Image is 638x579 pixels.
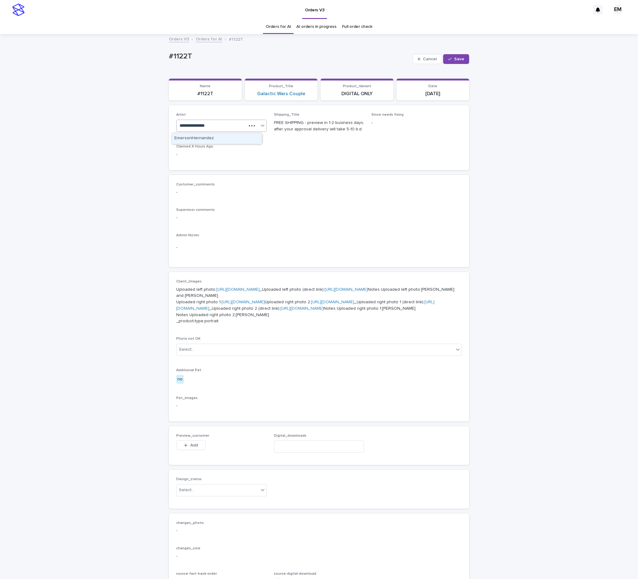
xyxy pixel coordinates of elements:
div: Select... [179,346,194,353]
button: Save [443,54,469,64]
p: - [176,244,462,251]
span: Shipping_Title [274,113,299,117]
div: EM [613,5,623,15]
a: [URL][DOMAIN_NAME] [280,306,324,311]
p: #1122T [173,91,238,97]
a: [URL][DOMAIN_NAME] [325,287,368,292]
span: Add [190,443,198,447]
button: Add [176,440,206,450]
span: changes_size [176,547,200,550]
div: Select... [179,487,194,493]
span: Claimed X Hours Ago [176,145,213,148]
span: source-fast-track-order [176,572,217,576]
span: Admin Notes [176,233,199,237]
p: - [176,189,462,196]
p: FREE SHIPPING - preview in 1-2 business days, after your approval delivery will take 5-10 b.d. [274,120,364,133]
span: Name [200,84,211,88]
a: [URL][DOMAIN_NAME] [222,300,265,304]
span: Product_Variant [343,84,371,88]
a: Galactic Wars Couple [257,91,305,97]
p: [DATE] [400,91,466,97]
a: [URL][DOMAIN_NAME] [176,300,435,311]
span: Cancel [423,57,437,61]
a: Orders for AI [196,35,222,42]
p: DIGITAL ONLY [324,91,390,97]
span: Photo not OK [176,337,200,341]
a: Orders for AI [266,20,291,34]
a: Orders V3 [169,35,189,42]
a: AI orders in progress [296,20,336,34]
button: Cancel [412,54,442,64]
span: changes_photo [176,521,204,525]
p: - [176,403,462,409]
span: Digital_downloads [274,434,306,438]
span: Since needs fixing [371,113,404,117]
a: [URL][DOMAIN_NAME] [311,300,354,304]
img: stacker-logo-s-only.png [12,4,25,16]
span: Artist [176,113,186,117]
p: #1122T [229,35,243,42]
a: [URL][DOMAIN_NAME] [216,287,260,292]
p: - [176,553,462,559]
span: Customer_comments [176,183,215,186]
div: EmersonHernandez [172,133,262,144]
span: Product_Title [269,84,293,88]
span: Additional Pet [176,368,201,372]
p: Uploaded left photo: _Uploaded left photo (direct link): Notes Uploaded left photo:[PERSON_NAME] ... [176,286,462,325]
p: #1122T [169,52,410,61]
span: Save [454,57,464,61]
p: - [176,151,267,158]
span: Design_status [176,477,202,481]
a: Full order check [342,20,372,34]
div: no [176,375,184,384]
span: Pet_Images [176,396,198,400]
span: source-digital-download [274,572,316,576]
span: Supervisor comments [176,208,215,212]
span: Date [428,84,437,88]
p: - [176,528,462,534]
p: - [176,215,462,221]
span: Client_Images [176,280,202,283]
p: - [371,120,462,126]
span: Preview_customer [176,434,209,438]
